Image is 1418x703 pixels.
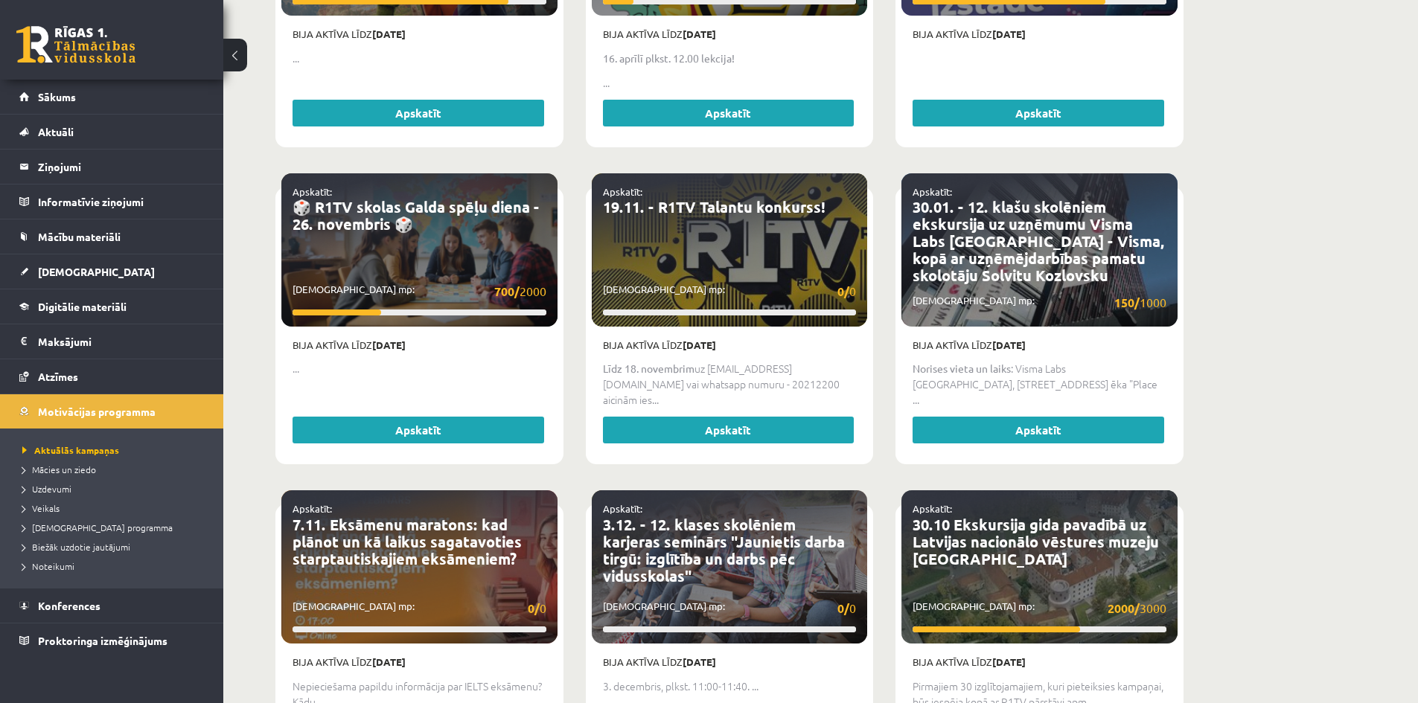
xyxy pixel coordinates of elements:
[38,150,205,184] legend: Ziņojumi
[22,443,208,457] a: Aktuālās kampaņas
[19,150,205,184] a: Ziņojumi
[22,560,74,572] span: Noteikumi
[19,588,205,623] a: Konferences
[38,324,205,359] legend: Maksājumi
[22,541,130,553] span: Biežāk uzdotie jautājumi
[293,502,332,515] a: Apskatīt:
[494,282,546,301] span: 2000
[837,282,856,301] span: 0
[19,80,205,114] a: Sākums
[603,27,857,42] p: Bija aktīva līdz
[603,599,857,617] p: [DEMOGRAPHIC_DATA] mp:
[22,540,208,553] a: Biežāk uzdotie jautājumi
[992,338,1026,351] strong: [DATE]
[293,197,540,234] a: 🎲 R1TV skolas Galda spēļu diena - 26. novembris 🎲
[22,559,208,573] a: Noteikumi
[19,184,205,219] a: Informatīvie ziņojumi
[683,338,716,351] strong: [DATE]
[992,655,1026,668] strong: [DATE]
[913,185,952,198] a: Apskatīt:
[603,282,857,301] p: [DEMOGRAPHIC_DATA] mp:
[683,655,716,668] strong: [DATE]
[913,655,1166,670] p: Bija aktīva līdz
[22,482,208,495] a: Uzdevumi
[603,197,825,216] a: 19.11. - R1TV Talantu konkurss!
[293,361,546,376] p: ...
[913,417,1164,443] a: Apskatīt
[293,338,546,353] p: Bija aktīva līdz
[22,521,173,533] span: [DEMOGRAPHIC_DATA] programma
[603,362,694,375] strong: Līdz 18. novembrim
[19,115,205,149] a: Aktuāli
[913,293,1166,312] p: [DEMOGRAPHIC_DATA] mp:
[19,254,205,289] a: [DEMOGRAPHIC_DATA]
[293,417,544,443] a: Apskatīt
[913,502,952,515] a: Apskatīt:
[293,51,546,66] p: ...
[38,184,205,219] legend: Informatīvie ziņojumi
[913,100,1164,126] a: Apskatīt
[1108,599,1166,617] span: 3000
[293,515,522,568] a: 7.11. Eksāmenu maratons: kad plānot un kā laikus sagatavoties starptautiskajiem eksāmeniem?
[528,600,540,616] strong: 0/
[992,28,1026,40] strong: [DATE]
[38,634,167,647] span: Proktoringa izmēģinājums
[1114,293,1166,312] span: 1000
[19,324,205,359] a: Maksājumi
[837,599,856,617] span: 0
[293,655,546,670] p: Bija aktīva līdz
[38,300,127,313] span: Digitālie materiāli
[1108,600,1140,616] strong: 2000/
[38,370,78,383] span: Atzīmes
[603,502,642,515] a: Apskatīt:
[372,338,406,351] strong: [DATE]
[603,338,857,353] p: Bija aktīva līdz
[19,359,205,394] a: Atzīmes
[293,100,544,126] a: Apskatīt
[494,283,520,299] strong: 700/
[38,265,155,278] span: [DEMOGRAPHIC_DATA]
[16,26,135,63] a: Rīgas 1. Tālmācības vidusskola
[837,600,849,616] strong: 0/
[293,27,546,42] p: Bija aktīva līdz
[837,283,849,299] strong: 0/
[683,28,716,40] strong: [DATE]
[22,521,208,534] a: [DEMOGRAPHIC_DATA] programma
[372,655,406,668] strong: [DATE]
[293,599,546,617] p: [DEMOGRAPHIC_DATA] mp:
[603,51,735,65] strong: 16. aprīlī plkst. 12.00 lekcija!
[293,282,546,301] p: [DEMOGRAPHIC_DATA] mp:
[38,125,74,138] span: Aktuāli
[913,27,1166,42] p: Bija aktīva līdz
[19,623,205,658] a: Proktoringa izmēģinājums
[913,515,1159,568] a: 30.10 Ekskursija gida pavadībā uz Latvijas nacionālo vēstures muzeju [GEOGRAPHIC_DATA]
[38,599,100,612] span: Konferences
[913,362,1011,375] strong: Norises vieta un laiks
[22,501,208,515] a: Veikals
[603,100,855,126] a: Apskatīt
[603,655,857,670] p: Bija aktīva līdz
[913,599,1166,617] p: [DEMOGRAPHIC_DATA] mp:
[38,90,76,103] span: Sākums
[913,361,1166,408] p: : Visma Labs [GEOGRAPHIC_DATA], [STREET_ADDRESS] ēka "Place ...
[22,502,60,514] span: Veikals
[19,219,205,254] a: Mācību materiāli
[1114,295,1140,310] strong: 150/
[603,75,857,91] p: ...
[603,361,857,408] p: uz [EMAIL_ADDRESS][DOMAIN_NAME] vai whatsapp numuru - 20212200 aicinām ies...
[22,463,96,475] span: Mācies un ziedo
[913,197,1164,285] a: 30.01. - 12. klašu skolēniem ekskursija uz uzņēmumu Visma Labs [GEOGRAPHIC_DATA] - Visma, kopā ar...
[603,417,855,443] a: Apskatīt
[603,678,857,694] p: 3. decembris, plkst. 11:00-11:40. ...
[22,463,208,476] a: Mācies un ziedo
[293,185,332,198] a: Apskatīt:
[603,515,845,585] a: 3.12. - 12. klases skolēniem karjeras seminārs "Jaunietis darba tirgū: izglītība un darbs pēc vid...
[38,405,156,418] span: Motivācijas programma
[528,599,546,617] span: 0
[19,394,205,428] a: Motivācijas programma
[372,28,406,40] strong: [DATE]
[913,338,1166,353] p: Bija aktīva līdz
[22,483,71,495] span: Uzdevumi
[38,230,121,243] span: Mācību materiāli
[603,185,642,198] a: Apskatīt:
